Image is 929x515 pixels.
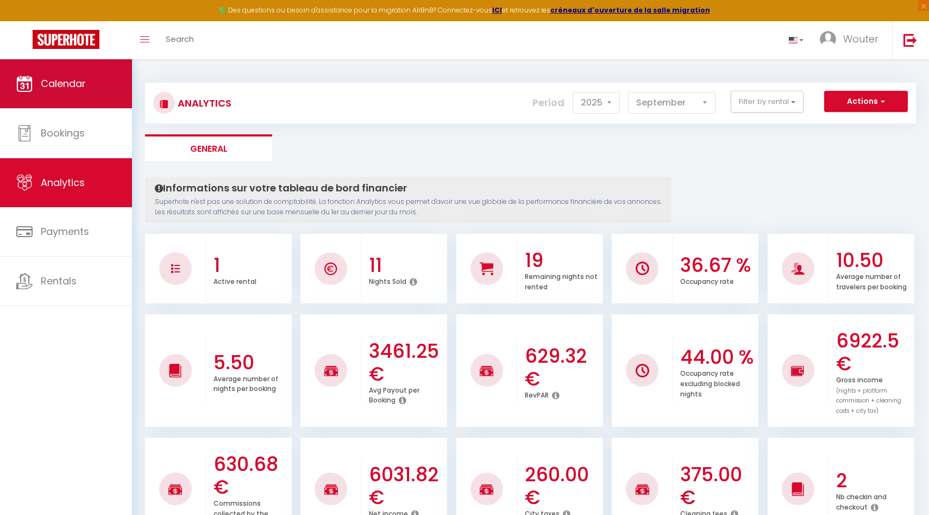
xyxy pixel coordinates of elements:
p: Nights Sold [369,275,406,286]
span: Rentals [41,274,77,288]
h3: 6031.82 € [369,463,444,509]
h3: 630.68 € [214,453,289,499]
a: Search [158,21,202,59]
p: Occupancy rate [680,275,734,286]
p: Superhote n'est pas une solution de comptabilité. La fonction Analytics vous permet d'avoir une v... [155,197,662,218]
h3: 3461.25 € [369,340,444,386]
img: Super Booking [33,30,99,49]
li: General [145,134,272,161]
img: ... [820,31,836,47]
h3: 10.50 [836,249,912,272]
span: Search [166,33,194,45]
img: logout [903,33,917,47]
h3: 44.00 % [680,346,756,369]
h3: 260.00 € [525,463,600,509]
h3: 629.32 € [525,345,600,390]
p: Occupancy rate excluding blocked nights [680,367,740,399]
img: NO IMAGE [636,364,649,377]
h3: Analytics [175,91,231,115]
p: RevPAR [525,388,549,400]
span: (nights + platform commission + cleaning costs + city tax) [836,387,901,415]
h3: 6922.5 € [836,330,912,375]
h3: 2 [836,469,912,492]
h3: 19 [525,249,600,272]
a: ... Wouter [812,21,892,59]
label: Period [532,91,564,115]
span: Bookings [41,126,85,140]
h3: 36.67 % [680,254,756,277]
h3: 1 [214,254,289,277]
button: Actions [824,91,908,113]
p: Gross income [836,373,901,415]
button: Ouvrir le widget de chat LiveChat [9,4,41,37]
h3: 11 [369,254,444,277]
h3: 375.00 € [680,463,756,509]
p: Active rental [214,275,256,286]
a: créneaux d'ouverture de la salle migration [550,5,710,15]
p: Avg Payout per Booking [369,383,419,405]
p: Average number of nights per booking [214,372,278,394]
p: Average number of travelers per booking [836,270,907,291]
a: ICI [492,5,502,15]
span: Analytics [41,176,85,189]
span: Calendar [41,77,86,90]
button: Filter by rental [731,91,804,113]
h4: Informations sur votre tableau de bord financier [155,182,662,194]
span: Wouter [843,32,878,46]
img: NO IMAGE [791,364,805,377]
img: NO IMAGE [171,264,180,273]
p: Nb checkin and checkout [836,490,887,512]
span: Payments [41,225,89,238]
p: Remaining nights not rented [525,270,598,291]
h3: 5.50 [214,351,289,374]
